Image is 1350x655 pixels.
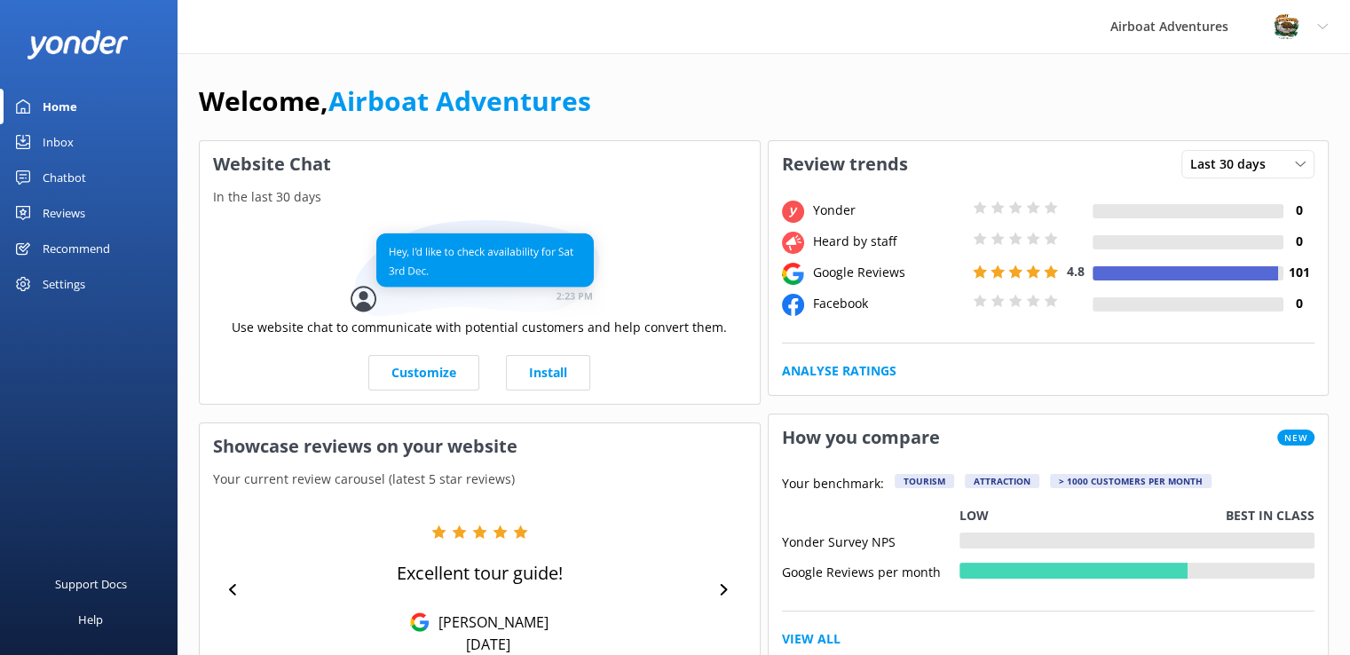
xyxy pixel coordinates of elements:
[368,355,479,391] a: Customize
[769,414,953,461] h3: How you compare
[328,83,591,119] a: Airboat Adventures
[1190,154,1276,174] span: Last 30 days
[895,474,954,488] div: Tourism
[959,506,989,525] p: Low
[769,141,921,187] h3: Review trends
[506,355,590,391] a: Install
[809,294,968,313] div: Facebook
[43,266,85,302] div: Settings
[199,80,591,122] h1: Welcome,
[200,141,760,187] h3: Website Chat
[200,187,760,207] p: In the last 30 days
[43,231,110,266] div: Recommend
[965,474,1039,488] div: Attraction
[1226,506,1314,525] p: Best in class
[809,263,968,282] div: Google Reviews
[410,612,430,632] img: Google Reviews
[782,629,841,649] a: View All
[43,124,74,160] div: Inbox
[1283,263,1314,282] h4: 101
[55,566,127,602] div: Support Docs
[1277,430,1314,446] span: New
[782,474,884,495] p: Your benchmark:
[351,220,608,317] img: conversation...
[782,563,959,579] div: Google Reviews per month
[232,318,727,337] p: Use website chat to communicate with potential customers and help convert them.
[1283,294,1314,313] h4: 0
[782,533,959,548] div: Yonder Survey NPS
[1067,263,1085,280] span: 4.8
[1273,13,1299,40] img: 271-1670286363.jpg
[1283,201,1314,220] h4: 0
[466,635,510,654] p: [DATE]
[43,195,85,231] div: Reviews
[78,602,103,637] div: Help
[43,160,86,195] div: Chatbot
[27,30,129,59] img: yonder-white-logo.png
[397,561,563,586] p: Excellent tour guide!
[43,89,77,124] div: Home
[430,612,549,632] p: [PERSON_NAME]
[1050,474,1212,488] div: > 1000 customers per month
[809,201,968,220] div: Yonder
[782,361,896,381] a: Analyse Ratings
[200,423,760,470] h3: Showcase reviews on your website
[809,232,968,251] div: Heard by staff
[200,470,760,489] p: Your current review carousel (latest 5 star reviews)
[1283,232,1314,251] h4: 0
